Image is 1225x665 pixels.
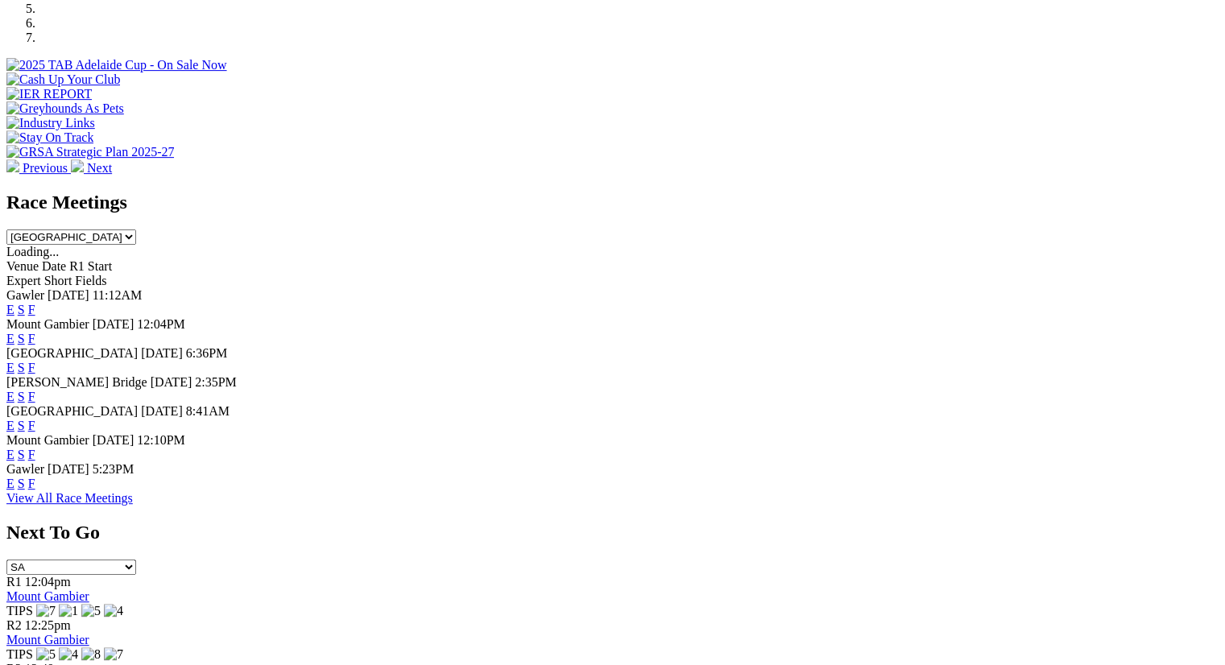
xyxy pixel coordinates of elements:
[18,303,25,316] a: S
[6,130,93,145] img: Stay On Track
[71,159,84,172] img: chevron-right-pager-white.svg
[93,317,135,331] span: [DATE]
[28,361,35,374] a: F
[6,477,14,490] a: E
[6,87,92,101] img: IER REPORT
[18,332,25,345] a: S
[18,390,25,403] a: S
[28,419,35,432] a: F
[6,647,33,661] span: TIPS
[28,390,35,403] a: F
[18,448,25,461] a: S
[69,259,112,273] span: R1 Start
[18,419,25,432] a: S
[87,161,112,175] span: Next
[36,647,56,662] img: 5
[6,288,44,302] span: Gawler
[6,522,1219,543] h2: Next To Go
[93,433,135,447] span: [DATE]
[81,604,101,618] img: 5
[71,161,112,175] a: Next
[6,346,138,360] span: [GEOGRAPHIC_DATA]
[6,404,138,418] span: [GEOGRAPHIC_DATA]
[6,192,1219,213] h2: Race Meetings
[25,575,71,589] span: 12:04pm
[6,58,227,72] img: 2025 TAB Adelaide Cup - On Sale Now
[6,101,124,116] img: Greyhounds As Pets
[104,647,123,662] img: 7
[48,462,89,476] span: [DATE]
[75,274,106,287] span: Fields
[23,161,68,175] span: Previous
[25,618,71,632] span: 12:25pm
[59,604,78,618] img: 1
[6,361,14,374] a: E
[6,159,19,172] img: chevron-left-pager-white.svg
[59,647,78,662] img: 4
[6,633,89,646] a: Mount Gambier
[137,433,185,447] span: 12:10PM
[6,604,33,617] span: TIPS
[6,491,133,505] a: View All Race Meetings
[28,477,35,490] a: F
[6,274,41,287] span: Expert
[6,575,22,589] span: R1
[6,332,14,345] a: E
[18,477,25,490] a: S
[42,259,66,273] span: Date
[186,346,228,360] span: 6:36PM
[195,375,237,389] span: 2:35PM
[6,462,44,476] span: Gawler
[36,604,56,618] img: 7
[6,72,120,87] img: Cash Up Your Club
[186,404,230,418] span: 8:41AM
[137,317,185,331] span: 12:04PM
[93,462,135,476] span: 5:23PM
[6,303,14,316] a: E
[81,647,101,662] img: 8
[6,390,14,403] a: E
[6,245,59,258] span: Loading...
[6,259,39,273] span: Venue
[28,303,35,316] a: F
[93,288,143,302] span: 11:12AM
[141,404,183,418] span: [DATE]
[141,346,183,360] span: [DATE]
[18,361,25,374] a: S
[6,448,14,461] a: E
[151,375,192,389] span: [DATE]
[6,618,22,632] span: R2
[6,145,174,159] img: GRSA Strategic Plan 2025-27
[6,161,71,175] a: Previous
[6,589,89,603] a: Mount Gambier
[28,332,35,345] a: F
[6,433,89,447] span: Mount Gambier
[48,288,89,302] span: [DATE]
[44,274,72,287] span: Short
[6,419,14,432] a: E
[6,375,147,389] span: [PERSON_NAME] Bridge
[6,317,89,331] span: Mount Gambier
[28,448,35,461] a: F
[6,116,95,130] img: Industry Links
[104,604,123,618] img: 4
